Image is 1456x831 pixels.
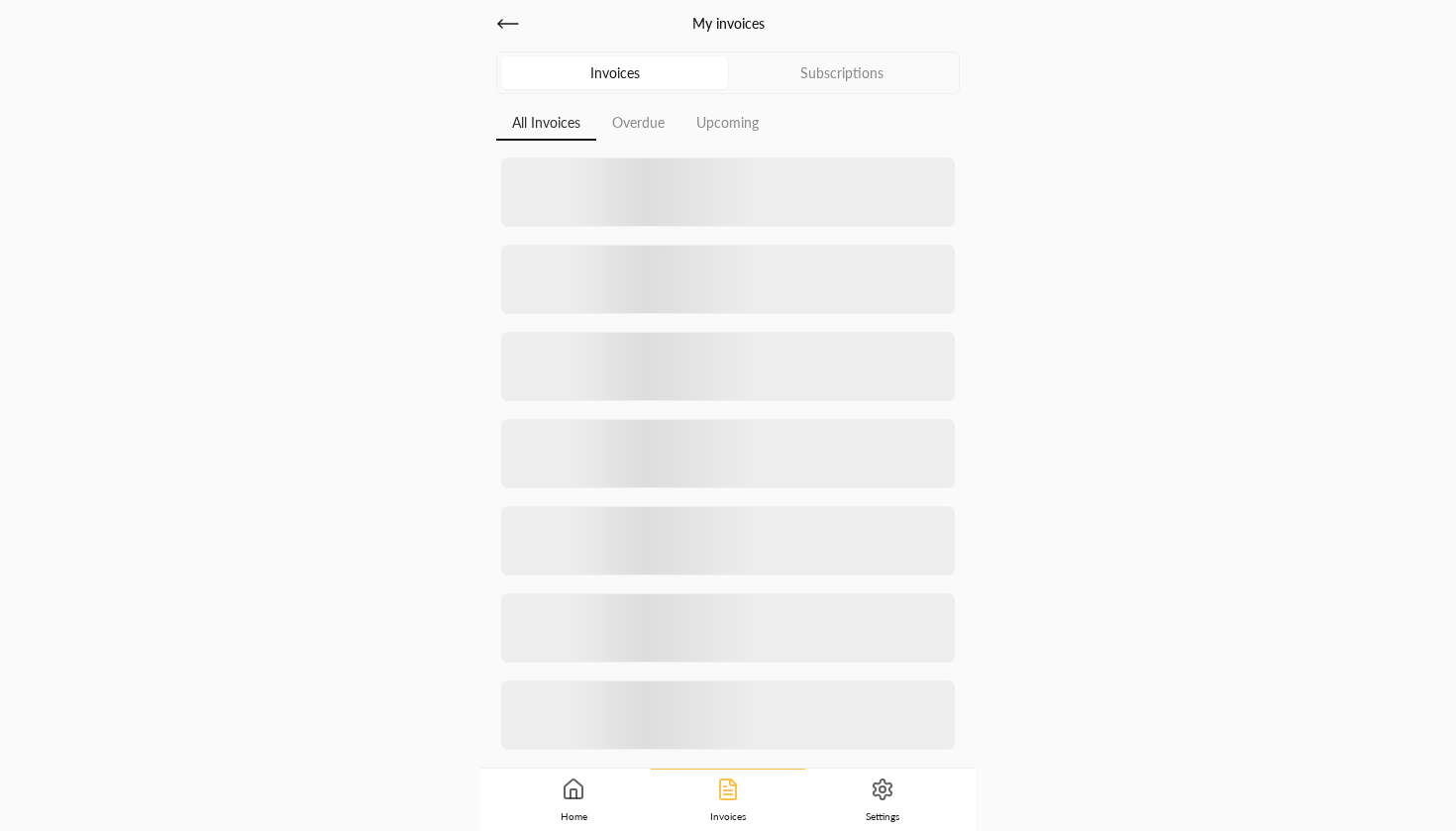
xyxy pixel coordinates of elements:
[496,770,651,831] a: Home
[866,809,899,823] span: Settings
[805,770,960,831] a: Settings
[501,56,728,89] a: Invoices
[696,106,759,140] a: Upcoming
[496,106,596,141] a: All Invoices
[612,106,665,140] a: Overdue
[728,56,955,89] a: Subscriptions
[692,14,765,34] h2: My invoices
[651,769,805,831] a: Invoices
[561,809,587,823] span: Home
[710,809,746,823] span: Invoices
